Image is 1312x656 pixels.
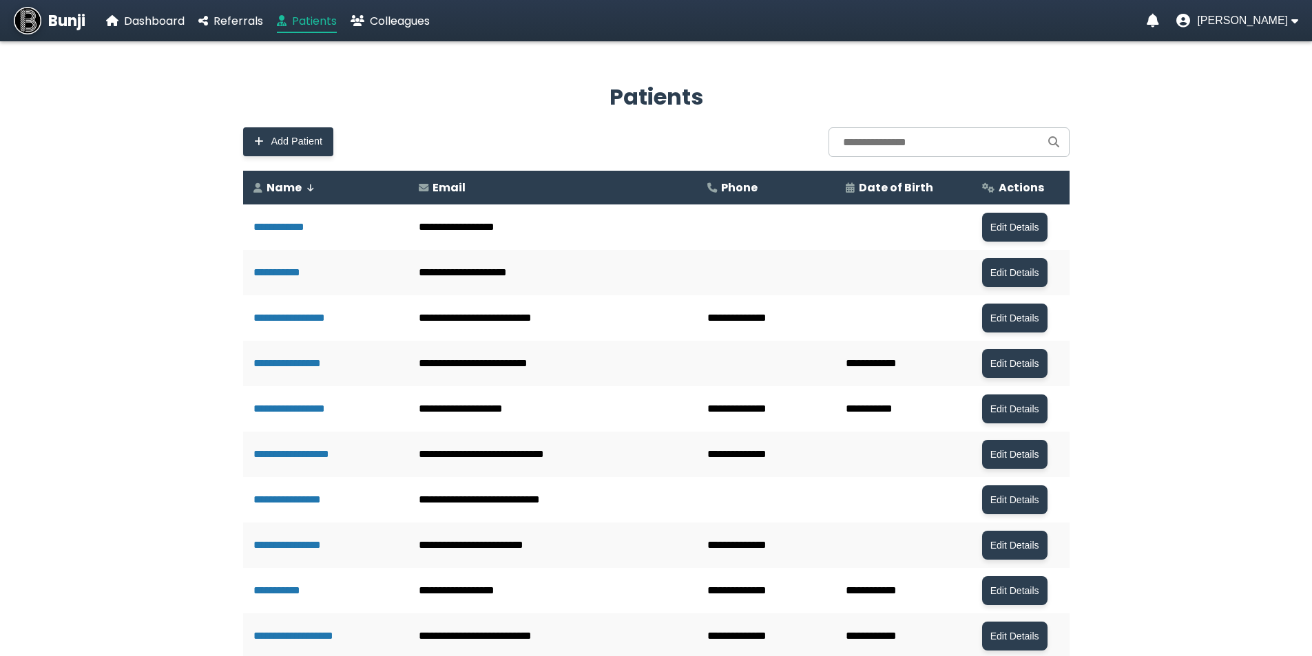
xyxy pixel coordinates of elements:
[982,622,1048,650] button: Edit
[1176,14,1298,28] button: User menu
[124,13,185,29] span: Dashboard
[243,81,1070,114] h2: Patients
[982,576,1048,605] button: Edit
[408,171,697,204] th: Email
[106,12,185,30] a: Dashboard
[972,171,1070,204] th: Actions
[48,10,85,32] span: Bunji
[835,171,971,204] th: Date of Birth
[351,12,430,30] a: Colleagues
[14,7,85,34] a: Bunji
[982,440,1048,469] button: Edit
[982,258,1048,287] button: Edit
[271,136,322,147] span: Add Patient
[1147,14,1159,28] a: Notifications
[982,531,1048,560] button: Edit
[277,12,337,30] a: Patients
[982,349,1048,378] button: Edit
[243,127,333,156] button: Add Patient
[1197,14,1288,27] span: [PERSON_NAME]
[370,13,430,29] span: Colleagues
[982,485,1048,514] button: Edit
[198,12,263,30] a: Referrals
[982,213,1048,242] button: Edit
[697,171,835,204] th: Phone
[214,13,263,29] span: Referrals
[243,171,409,204] th: Name
[982,394,1048,423] button: Edit
[982,304,1048,332] button: Edit
[14,7,41,34] img: Bunji Dental Referral Management
[292,13,337,29] span: Patients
